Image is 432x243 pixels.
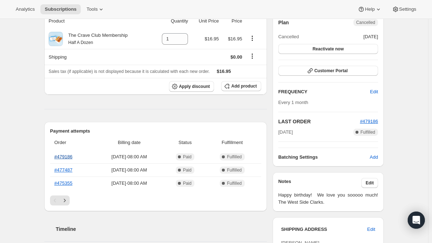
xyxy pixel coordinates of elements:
button: Customer Portal [278,66,378,76]
h2: Timeline [56,225,267,233]
a: #479186 [360,119,378,124]
button: Edit [366,86,382,98]
h2: Payment attempts [50,128,261,135]
span: [DATE] · 08:00 AM [96,180,163,187]
span: [DATE] [278,129,293,136]
span: $0.00 [230,54,242,60]
button: Help [353,4,386,14]
img: product img [49,32,63,46]
button: Edit [361,178,378,188]
span: [DATE] · 08:00 AM [96,167,163,174]
a: #479186 [54,154,73,159]
button: Add [366,152,382,163]
h2: LAST ORDER [278,118,360,125]
span: Cancelled [278,33,299,40]
a: #475355 [54,180,73,186]
button: Shipping actions [247,52,258,60]
th: Quantity [152,13,190,29]
nav: Pagination [50,195,261,205]
button: Reactivate now [278,44,378,54]
span: [DATE] [363,33,378,40]
span: Fulfilled [227,167,242,173]
span: Add product [231,83,257,89]
span: Paid [183,154,192,160]
span: Tools [86,6,98,12]
span: Edit [367,226,375,233]
span: Apply discount [179,84,210,89]
span: Help [365,6,374,12]
span: Subscriptions [45,6,76,12]
button: #479186 [360,118,378,125]
button: Apply discount [169,81,214,92]
span: Customer Portal [314,68,348,74]
span: Reactivate now [313,46,344,52]
th: Shipping [44,49,152,65]
th: Product [44,13,152,29]
h2: Plan [278,19,289,26]
small: Half A Dozen [68,40,93,45]
span: Fulfillment [208,139,257,146]
h3: SHIPPING ADDRESS [281,226,367,233]
span: Edit [370,88,378,95]
span: Paid [183,167,192,173]
button: Edit [363,224,379,235]
span: Settings [399,6,416,12]
button: Next [60,195,70,205]
span: [DATE] · 08:00 AM [96,153,163,160]
button: Product actions [247,34,258,42]
span: Fulfilled [227,180,242,186]
span: Cancelled [356,20,375,25]
span: Add [370,154,378,161]
button: Analytics [11,4,39,14]
span: Sales tax (if applicable) is not displayed because it is calculated with each new order. [49,69,210,74]
span: Paid [183,180,192,186]
span: $16.95 [217,69,231,74]
span: Fulfilled [227,154,242,160]
span: $16.95 [205,36,219,41]
span: Analytics [16,6,35,12]
span: $16.95 [228,36,242,41]
span: Happy birthday! We love you sooooo much! The West Side Clarks. [278,192,378,206]
span: Edit [366,180,374,186]
span: Every 1 month [278,100,308,105]
h6: Batching Settings [278,154,370,161]
span: Status [167,139,203,146]
span: Billing date [96,139,163,146]
h3: Notes [278,178,362,188]
th: Unit Price [190,13,221,29]
button: Add product [221,81,261,91]
button: Subscriptions [40,4,81,14]
div: Open Intercom Messenger [408,212,425,229]
a: #477487 [54,167,73,173]
button: Settings [388,4,421,14]
h2: FREQUENCY [278,88,370,95]
th: Price [221,13,244,29]
div: The Crave Club Membership [63,32,128,46]
span: Fulfilled [361,129,375,135]
th: Order [50,135,94,150]
button: Tools [82,4,109,14]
